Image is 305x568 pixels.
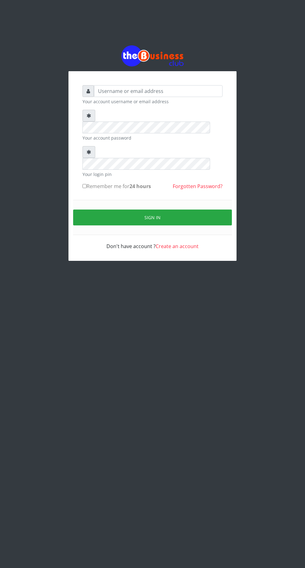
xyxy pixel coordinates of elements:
[82,182,151,190] label: Remember me for
[129,183,151,190] b: 24 hours
[82,235,223,250] div: Don't have account ?
[73,210,232,225] button: Sign in
[82,135,223,141] small: Your account password
[82,184,87,188] input: Remember me for24 hours
[156,243,199,250] a: Create an account
[82,171,223,178] small: Your login pin
[82,98,223,105] small: Your account username or email address
[173,183,223,190] a: Forgotten Password?
[94,85,223,97] input: Username or email address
